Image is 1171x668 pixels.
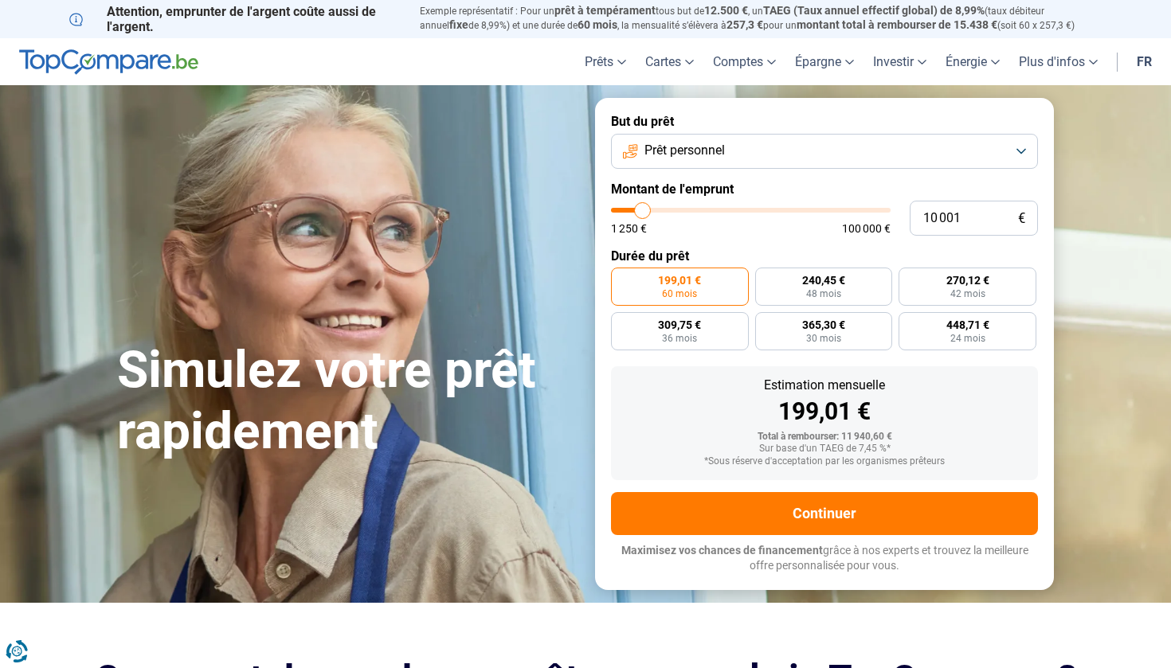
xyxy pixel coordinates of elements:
[658,319,701,330] span: 309,75 €
[117,340,576,463] h1: Simulez votre prêt rapidement
[864,38,936,85] a: Investir
[611,114,1038,129] label: But du prêt
[575,38,636,85] a: Prêts
[1009,38,1107,85] a: Plus d'infos
[420,4,1102,33] p: Exemple représentatif : Pour un tous but de , un (taux débiteur annuel de 8,99%) et une durée de ...
[946,319,989,330] span: 448,71 €
[806,334,841,343] span: 30 mois
[621,544,823,557] span: Maximisez vos chances de financement
[636,38,703,85] a: Cartes
[624,456,1025,467] div: *Sous réserve d'acceptation par les organismes prêteurs
[950,334,985,343] span: 24 mois
[842,223,891,234] span: 100 000 €
[802,275,845,286] span: 240,45 €
[624,432,1025,443] div: Total à rembourser: 11 940,60 €
[611,543,1038,574] p: grâce à nos experts et trouvez la meilleure offre personnalisée pour vous.
[624,443,1025,455] div: Sur base d'un TAEG de 7,45 %*
[785,38,864,85] a: Épargne
[1018,212,1025,225] span: €
[950,289,985,299] span: 42 mois
[624,379,1025,392] div: Estimation mensuelle
[704,4,748,17] span: 12.500 €
[611,223,647,234] span: 1 250 €
[611,182,1038,197] label: Montant de l'emprunt
[806,289,841,299] span: 48 mois
[554,4,656,17] span: prêt à tempérament
[611,248,1038,264] label: Durée du prêt
[624,400,1025,424] div: 199,01 €
[797,18,997,31] span: montant total à rembourser de 15.438 €
[802,319,845,330] span: 365,30 €
[1127,38,1161,85] a: fr
[449,18,468,31] span: fixe
[611,134,1038,169] button: Prêt personnel
[946,275,989,286] span: 270,12 €
[578,18,617,31] span: 60 mois
[703,38,785,85] a: Comptes
[662,289,697,299] span: 60 mois
[763,4,985,17] span: TAEG (Taux annuel effectif global) de 8,99%
[611,492,1038,535] button: Continuer
[644,142,725,159] span: Prêt personnel
[658,275,701,286] span: 199,01 €
[936,38,1009,85] a: Énergie
[69,4,401,34] p: Attention, emprunter de l'argent coûte aussi de l'argent.
[19,49,198,75] img: TopCompare
[726,18,763,31] span: 257,3 €
[662,334,697,343] span: 36 mois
